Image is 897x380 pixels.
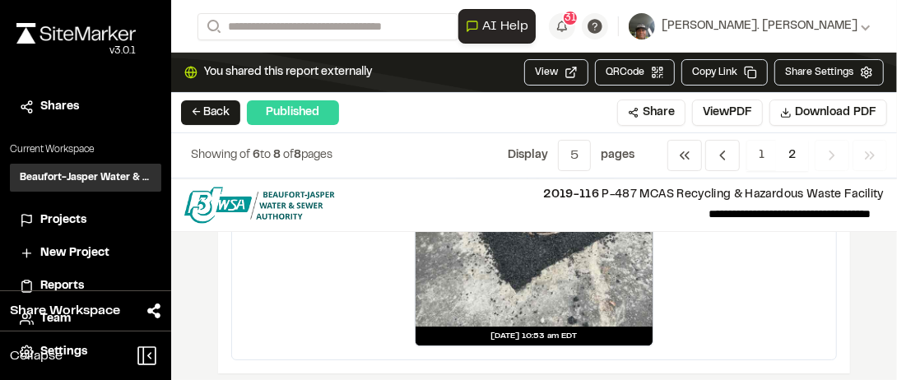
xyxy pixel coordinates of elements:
[667,140,887,171] nav: Navigation
[482,16,528,36] span: AI Help
[795,104,876,122] span: Download PDF
[662,17,857,35] span: [PERSON_NAME]. [PERSON_NAME]
[191,151,253,160] span: Showing of
[543,190,599,200] span: 2019-116
[273,151,281,160] span: 8
[416,327,653,345] div: [DATE] 10:53 am EDT
[601,146,634,165] p: page s
[774,59,884,86] button: Share Settings
[294,151,301,160] span: 8
[10,346,63,366] span: Collapse
[16,44,136,58] div: Oh geez...please don't...
[458,9,542,44] div: Open AI Assistant
[191,146,332,165] p: to of pages
[10,142,161,157] p: Current Workspace
[595,59,675,86] button: QRCode
[204,63,372,81] span: You shared this report externally
[181,100,240,125] button: ← Back
[20,211,151,229] a: Projects
[629,13,871,39] button: [PERSON_NAME]. [PERSON_NAME]
[681,59,768,86] button: Copy Link
[247,100,339,125] div: Published
[40,244,109,262] span: New Project
[40,211,86,229] span: Projects
[253,151,260,160] span: 6
[776,140,808,171] span: 2
[565,11,576,25] span: 31
[40,277,84,295] span: Reports
[348,186,884,204] p: P-487 MCAS Recycling & Hazardous Waste Facility
[184,187,335,223] img: file
[40,98,79,116] span: Shares
[692,100,763,126] button: ViewPDF
[617,100,686,126] button: Share
[524,59,588,86] button: View
[549,13,575,39] button: 31
[16,23,136,44] img: rebrand.png
[746,140,777,171] span: 1
[20,244,151,262] a: New Project
[20,98,151,116] a: Shares
[198,13,227,40] button: Search
[458,9,536,44] button: Open AI Assistant
[20,170,151,185] h3: Beaufort-Jasper Water & Sewer Authority
[10,301,120,321] span: Share Workspace
[20,277,151,295] a: Reports
[558,140,591,171] button: 5
[629,13,655,39] img: User
[508,146,548,165] p: Display
[769,100,887,126] button: Download PDF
